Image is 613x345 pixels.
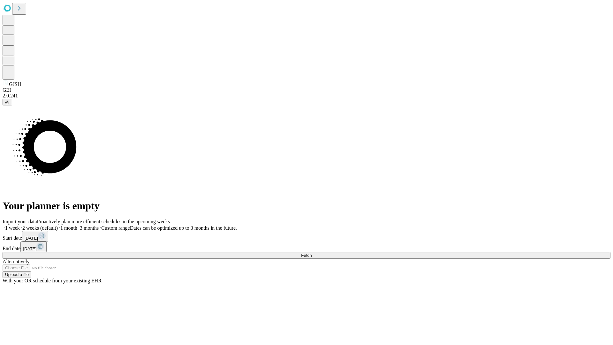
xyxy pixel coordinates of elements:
span: [DATE] [25,236,38,241]
button: [DATE] [20,241,47,252]
div: 2.0.241 [3,93,610,99]
span: Import your data [3,219,37,224]
span: [DATE] [23,246,36,251]
span: Fetch [301,253,312,258]
div: End date [3,241,610,252]
button: Fetch [3,252,610,259]
span: 2 weeks (default) [22,225,58,231]
button: [DATE] [22,231,48,241]
span: 1 week [5,225,20,231]
div: Start date [3,231,610,241]
span: Proactively plan more efficient schedules in the upcoming weeks. [37,219,171,224]
span: With your OR schedule from your existing EHR [3,278,102,283]
span: Alternatively [3,259,29,264]
span: @ [5,100,10,104]
button: @ [3,99,12,105]
span: GJSH [9,81,21,87]
span: Dates can be optimized up to 3 months in the future. [130,225,237,231]
span: 3 months [80,225,99,231]
h1: Your planner is empty [3,200,610,212]
span: 1 month [60,225,77,231]
span: Custom range [101,225,130,231]
button: Upload a file [3,271,31,278]
div: GEI [3,87,610,93]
